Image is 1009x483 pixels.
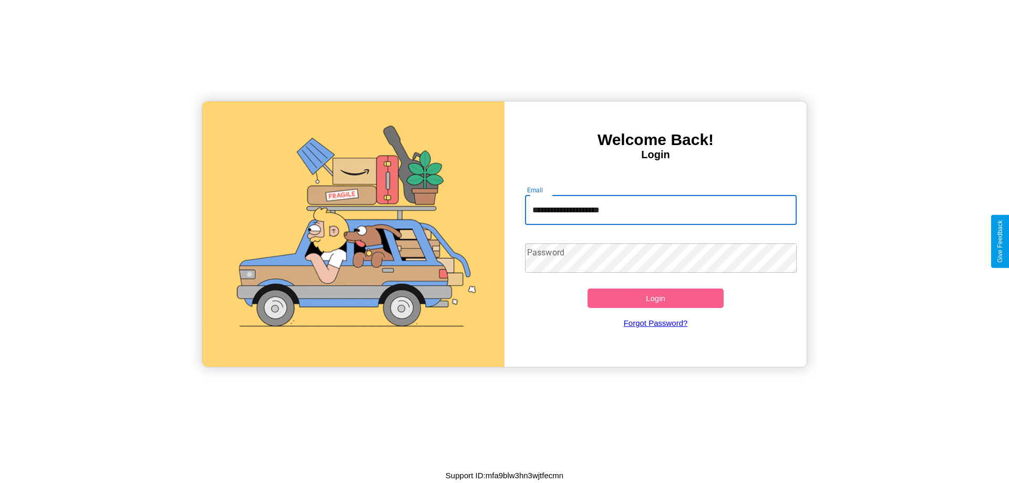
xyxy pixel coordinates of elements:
label: Email [527,186,543,194]
h3: Welcome Back! [504,131,807,149]
div: Give Feedback [996,220,1004,263]
img: gif [202,101,504,367]
button: Login [588,289,724,308]
h4: Login [504,149,807,161]
p: Support ID: mfa9blw3hn3wjtfecmn [446,468,563,482]
a: Forgot Password? [520,308,792,338]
